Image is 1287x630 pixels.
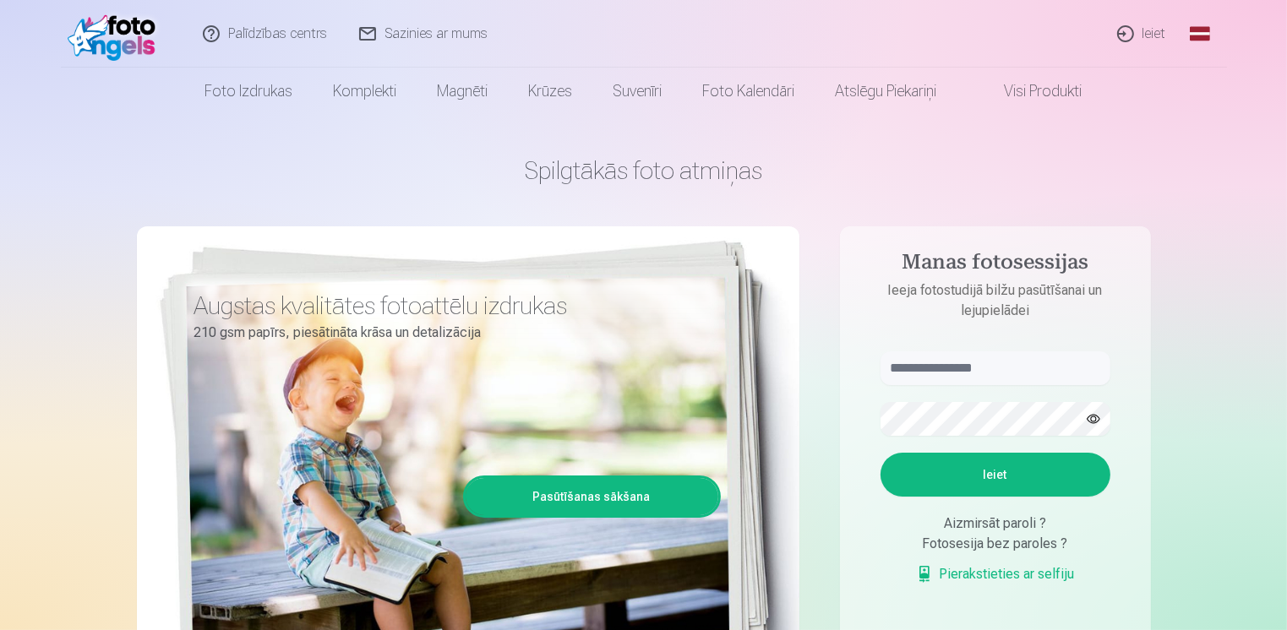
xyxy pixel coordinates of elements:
h1: Spilgtākās foto atmiņas [137,155,1151,186]
a: Magnēti [417,68,509,115]
a: Foto izdrukas [185,68,314,115]
a: Atslēgu piekariņi [815,68,957,115]
p: Ieeja fotostudijā bilžu pasūtīšanai un lejupielādei [864,280,1127,321]
a: Foto kalendāri [683,68,815,115]
a: Pasūtīšanas sākšana [466,478,718,515]
div: Fotosesija bez paroles ? [881,534,1110,554]
a: Pierakstieties ar selfiju [916,564,1075,584]
img: /fa1 [68,7,165,61]
p: 210 gsm papīrs, piesātināta krāsa un detalizācija [194,321,708,345]
a: Suvenīri [593,68,683,115]
div: Aizmirsāt paroli ? [881,513,1110,534]
a: Komplekti [314,68,417,115]
button: Ieiet [881,453,1110,497]
h4: Manas fotosessijas [864,250,1127,280]
h3: Augstas kvalitātes fotoattēlu izdrukas [194,291,708,321]
a: Krūzes [509,68,593,115]
a: Visi produkti [957,68,1103,115]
